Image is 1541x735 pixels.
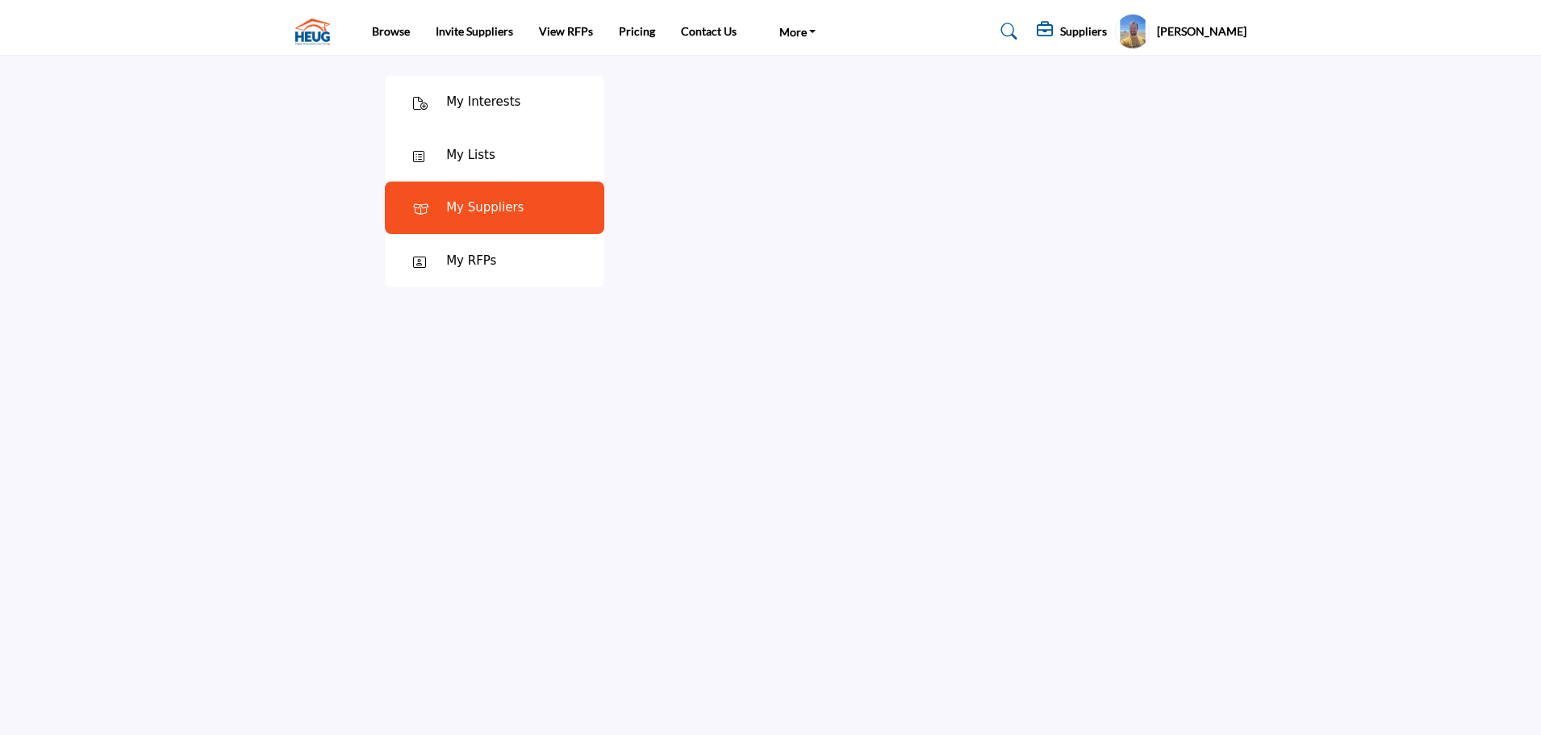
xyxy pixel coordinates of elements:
div: Suppliers [1037,22,1107,41]
a: Contact Us [681,24,737,38]
h5: Suppliers [1060,24,1107,39]
a: Invite Suppliers [436,24,513,38]
a: Search [985,19,1028,44]
button: Show hide supplier dropdown [1115,14,1151,49]
a: View RFPs [539,24,593,38]
img: site Logo [295,19,338,45]
a: Browse [372,24,410,38]
a: Pricing [619,24,655,38]
div: My Suppliers [446,198,524,217]
a: More [762,17,833,46]
div: My RFPs [446,252,496,270]
div: My Lists [446,146,495,165]
div: My Interests [446,93,520,111]
h5: [PERSON_NAME] [1157,23,1247,40]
